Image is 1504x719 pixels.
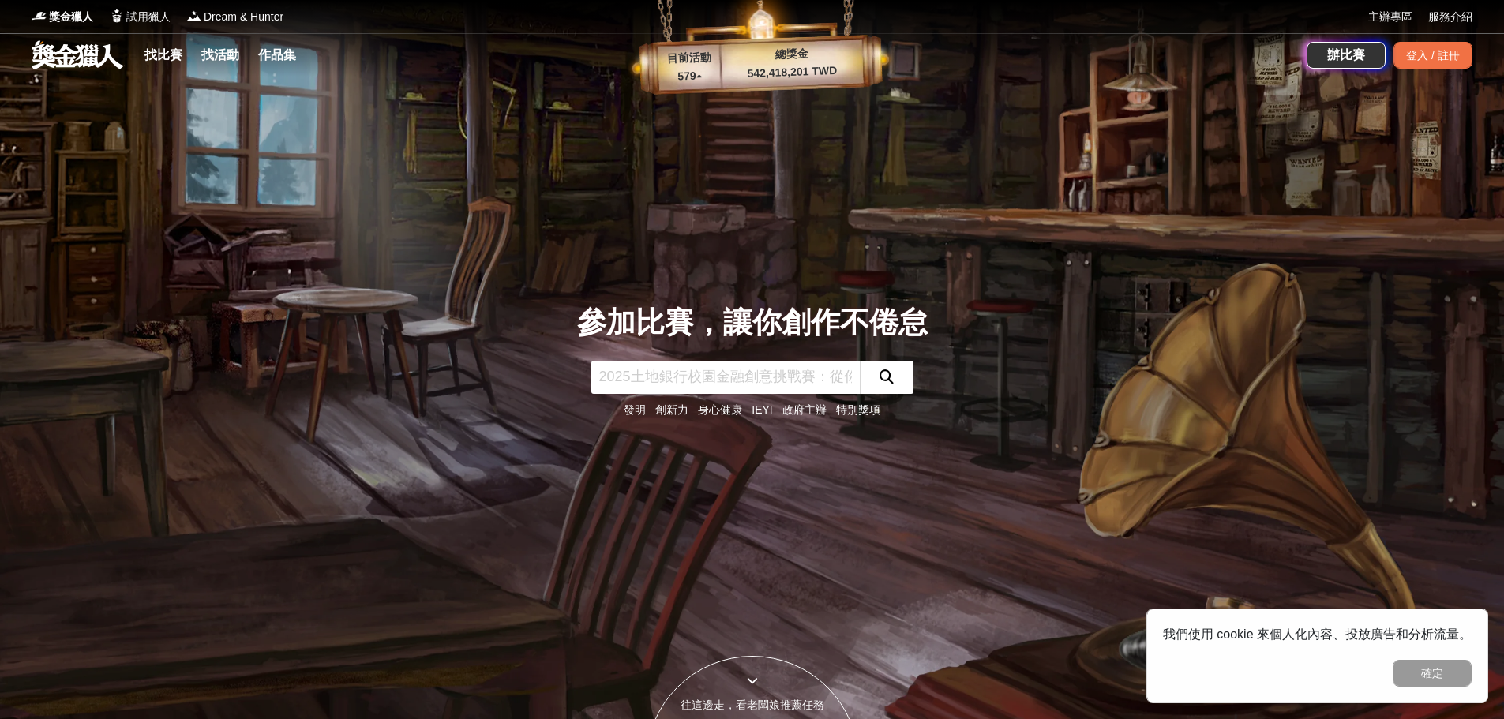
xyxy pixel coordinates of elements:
[186,8,202,24] img: Logo
[195,44,246,66] a: 找活動
[1428,9,1472,25] a: 服務介紹
[720,43,863,65] p: 總獎金
[721,62,864,83] p: 542,418,201 TWD
[658,67,722,86] p: 579 ▴
[647,697,858,713] div: 往這邊走，看老闆娘推薦任務
[252,44,302,66] a: 作品集
[186,9,283,25] a: LogoDream & Hunter
[109,9,171,25] a: Logo試用獵人
[32,8,47,24] img: Logo
[126,9,171,25] span: 試用獵人
[657,49,721,68] p: 目前活動
[204,9,283,25] span: Dream & Hunter
[752,403,772,416] a: IEYI
[624,403,646,416] a: 發明
[1393,660,1472,687] button: 確定
[109,8,125,24] img: Logo
[591,361,860,394] input: 2025土地銀行校園金融創意挑戰賽：從你出發 開啟智慧金融新頁
[1393,42,1472,69] div: 登入 / 註冊
[655,403,688,416] a: 創新力
[1163,627,1472,641] span: 我們使用 cookie 來個人化內容、投放廣告和分析流量。
[32,9,93,25] a: Logo獎金獵人
[782,403,827,416] a: 政府主辦
[1368,9,1412,25] a: 主辦專區
[49,9,93,25] span: 獎金獵人
[1307,42,1386,69] a: 辦比賽
[138,44,189,66] a: 找比賽
[698,403,742,416] a: 身心健康
[836,403,880,416] a: 特別獎項
[577,301,928,345] div: 參加比賽，讓你創作不倦怠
